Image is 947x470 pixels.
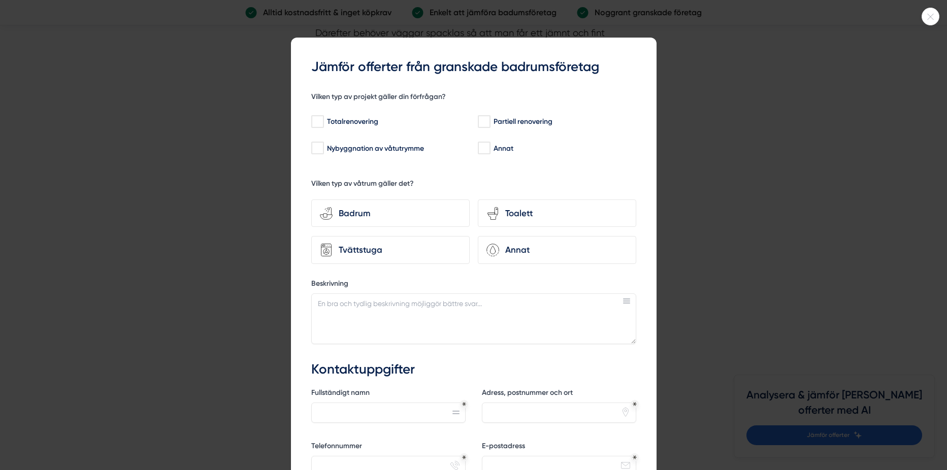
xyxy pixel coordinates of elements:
[482,441,636,454] label: E-postadress
[311,143,323,153] input: Nybyggnation av våtutrymme
[478,143,489,153] input: Annat
[482,388,636,400] label: Adress, postnummer och ort
[311,179,414,191] h5: Vilken typ av våtrum gäller det?
[478,117,489,127] input: Partiell renovering
[311,58,636,76] h3: Jämför offerter från granskade badrumsföretag
[311,279,636,291] label: Beskrivning
[633,455,637,459] div: Obligatoriskt
[462,402,466,406] div: Obligatoriskt
[311,360,636,379] h3: Kontaktuppgifter
[311,441,466,454] label: Telefonnummer
[311,388,466,400] label: Fullständigt namn
[311,92,446,105] h5: Vilken typ av projekt gäller din förfrågan?
[311,117,323,127] input: Totalrenovering
[633,402,637,406] div: Obligatoriskt
[462,455,466,459] div: Obligatoriskt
